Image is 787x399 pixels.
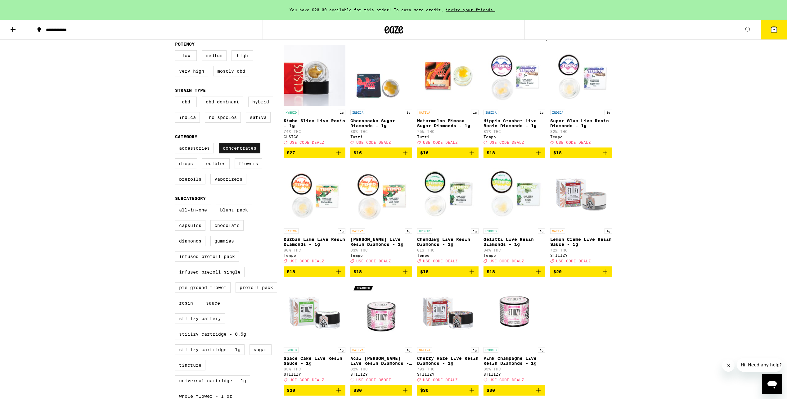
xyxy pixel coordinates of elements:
img: Tutti - Cheesecake Sugar Diamonds - 1g [350,44,412,107]
p: 1g [405,110,412,115]
legend: Subcategory [175,196,206,201]
img: STIIIZY - Acai Berry Live Resin Diamonds - 1g [350,282,412,344]
img: Tempo - Gelatti Live Resin Diamonds - 1g [483,163,545,225]
iframe: Close message [722,359,735,372]
span: USE CODE DEALZ [356,259,391,263]
div: Tutti [417,135,479,139]
label: Diamonds [175,236,205,246]
span: USE CODE DEALZ [423,378,458,382]
label: Infused Preroll Pack [175,251,239,262]
div: STIIIZY [417,372,479,376]
p: Kimbo Slice Live Rosin - 1g [284,118,345,128]
p: HYBRID [483,347,498,353]
div: Tutti [350,135,412,139]
label: Sativa [246,112,271,123]
img: STIIIZY - Cherry Haze Live Resin Diamonds - 1g [417,282,479,344]
button: Add to bag [417,385,479,396]
p: Space Cake Live Resin Sauce - 1g [284,356,345,366]
label: Gummies [210,236,238,246]
span: $18 [553,150,562,155]
button: Add to bag [483,266,545,277]
p: Lemon Creme Live Resin Sauce - 1g [550,237,612,247]
img: Tempo - Hippie Crasher Live Resin Diamonds - 1g [483,44,545,107]
img: STIIIZY - Lemon Creme Live Resin Sauce - 1g [550,163,612,225]
div: STIIIZY [483,372,545,376]
img: STIIIZY - Pink Champagne Live Resin Diamonds - 1g [483,282,545,344]
span: USE CODE DEALZ [290,378,324,382]
button: Add to bag [284,147,345,158]
label: Tincture [175,360,205,370]
p: [PERSON_NAME] Live Resin Diamonds - 1g [350,237,412,247]
div: Tempo [550,135,612,139]
span: USE CODE 35OFF [356,378,391,382]
img: Tempo - Super Glue Live Resin Diamonds - 1g [550,44,612,107]
label: Vaporizers [210,174,246,184]
a: Open page for Super Glue Live Resin Diamonds - 1g from Tempo [550,44,612,147]
label: Rosin [175,298,197,308]
span: You have $20.00 available for this order! To earn more credit, [290,8,443,12]
span: USE CODE DEALZ [423,259,458,263]
label: Low [175,50,197,61]
div: STIIIZY [284,372,345,376]
p: SATIVA [550,228,565,234]
p: 88% THC [284,248,345,252]
p: SATIVA [284,228,299,234]
span: USE CODE DEALZ [556,259,591,263]
a: Open page for Lemon Creme Live Resin Sauce - 1g from STIIIZY [550,163,612,266]
iframe: Message from company [737,358,782,372]
label: STIIIZY Battery [175,313,225,324]
p: 82% THC [550,129,612,134]
span: $30 [420,388,429,393]
label: STIIIZY Cartridge - 0.5g [175,329,250,339]
p: 84% THC [483,248,545,252]
p: 85% THC [483,367,545,371]
span: USE CODE DEALZ [556,140,591,144]
img: CLSICS - Kimbo Slice Live Rosin - 1g [284,44,345,107]
span: $18 [353,269,362,274]
a: Open page for Space Cake Live Resin Sauce - 1g from STIIIZY [284,282,345,385]
span: USE CODE DEALZ [290,140,324,144]
p: 1g [471,110,479,115]
a: Open page for Acai Berry Live Resin Diamonds - 1g from STIIIZY [350,282,412,385]
span: USE CODE DEALZ [423,140,458,144]
img: Tutti - Watermelon Mimosa Sugar Diamonds - 1g [417,44,479,107]
a: Open page for Durban Lime Live Resin Diamonds - 1g from Tempo [284,163,345,266]
p: Hippie Crasher Live Resin Diamonds - 1g [483,118,545,128]
span: $30 [487,388,495,393]
p: 83% THC [350,248,412,252]
label: Preroll Pack [236,282,277,293]
div: Tempo [417,253,479,257]
button: Add to bag [350,385,412,396]
button: Add to bag [483,385,545,396]
p: 1g [405,347,412,353]
label: All-In-One [175,205,211,215]
label: Capsules [175,220,205,231]
label: High [232,50,253,61]
p: 1g [538,228,545,234]
label: STIIIZY Cartridge - 1g [175,344,245,355]
legend: Potency [175,42,195,47]
a: Open page for Watermelon Mimosa Sugar Diamonds - 1g from Tutti [417,44,479,147]
button: Add to bag [350,147,412,158]
p: 79% THC [417,367,479,371]
legend: Strain Type [175,88,206,93]
p: INDICA [550,110,565,115]
div: Tempo [483,253,545,257]
div: STIIIZY [550,253,612,257]
span: USE CODE DEALZ [290,259,324,263]
p: 74% THC [284,129,345,134]
label: Chocolate [210,220,244,231]
label: Sugar [250,344,272,355]
p: Watermelon Mimosa Sugar Diamonds - 1g [417,118,479,128]
span: USE CODE DEALZ [489,140,524,144]
label: Indica [175,112,200,123]
p: 72% THC [550,248,612,252]
p: 81% THC [417,248,479,252]
button: 7 [761,20,787,39]
p: SATIVA [350,347,365,353]
span: $20 [287,388,295,393]
p: 83% THC [284,367,345,371]
p: 1g [338,110,345,115]
label: Edibles [202,158,230,169]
